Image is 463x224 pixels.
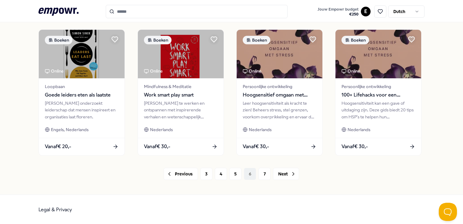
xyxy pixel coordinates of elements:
div: Boeken [45,36,72,44]
a: package imageBoekenOnlinePersoonlijke ontwikkeling100+ Lifehacks voor een eenvoudiger leven met h... [335,29,421,156]
div: Leer hoogsensitiviteit als kracht te zien! Beheers stress, stel grenzen, voorkom overprikkeling e... [243,100,316,120]
span: Persoonlijke ontwikkeling [341,83,415,90]
span: Persoonlijke ontwikkeling [243,83,316,90]
span: Vanaf € 30,- [243,143,269,151]
button: E [361,7,371,16]
button: Jouw Empowr budget€250 [316,6,360,18]
div: [PERSON_NAME] te werken en ontspannen met inspirerende verhalen en wetenschappelijk onderbouwde t... [144,100,218,120]
span: Nederlands [249,126,271,133]
button: 5 [229,168,241,180]
img: package image [138,30,224,78]
span: Loopbaan [45,83,118,90]
a: Jouw Empowr budget€250 [315,5,361,18]
a: Legal & Privacy [38,207,72,212]
div: Online [341,68,360,74]
span: Engels, Nederlands [51,126,88,133]
span: Jouw Empowr budget [318,7,358,12]
span: Vanaf € 20,- [45,143,71,151]
div: Online [45,68,64,74]
span: Nederlands [348,126,370,133]
a: package imageBoekenOnlineLoopbaanGoede leiders eten als laatste[PERSON_NAME] onderzoekt leidersch... [38,29,125,156]
button: 7 [258,168,271,180]
button: Next [273,168,299,180]
div: [PERSON_NAME] onderzoekt leiderschap dat mensen inspireert en organisaties laat floreren. [45,100,118,120]
span: Nederlands [150,126,173,133]
button: Previous [164,168,198,180]
img: package image [335,30,421,78]
div: Hoogsensitiviteit kan een gave of uitdaging zijn. Deze gids biedt 20 tips om HSP's te helpen hun ... [341,100,415,120]
a: package imageBoekenOnlineMindfulness & MeditatieWork smart play smart[PERSON_NAME] te werken en o... [138,29,224,156]
button: 4 [215,168,227,180]
input: Search for products, categories or subcategories [106,5,288,18]
iframe: Help Scout Beacon - Open [439,203,457,221]
span: Vanaf € 30,- [144,143,170,151]
button: 3 [200,168,212,180]
span: Hoogsensitief omgaan met stress [243,91,316,99]
a: package imageBoekenOnlinePersoonlijke ontwikkelingHoogsensitief omgaan met stressLeer hoogsensiti... [236,29,323,156]
span: Vanaf € 30,- [341,143,368,151]
div: Boeken [243,36,270,44]
span: Mindfulness & Meditatie [144,83,218,90]
div: Boeken [144,36,172,44]
div: Online [243,68,261,74]
img: package image [237,30,322,78]
span: Work smart play smart [144,91,218,99]
img: package image [39,30,125,78]
div: Online [144,68,163,74]
span: 100+ Lifehacks voor een eenvoudiger leven met hoogsensitiviteit [341,91,415,99]
span: € 250 [318,12,358,17]
div: Boeken [341,36,369,44]
span: Goede leiders eten als laatste [45,91,118,99]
